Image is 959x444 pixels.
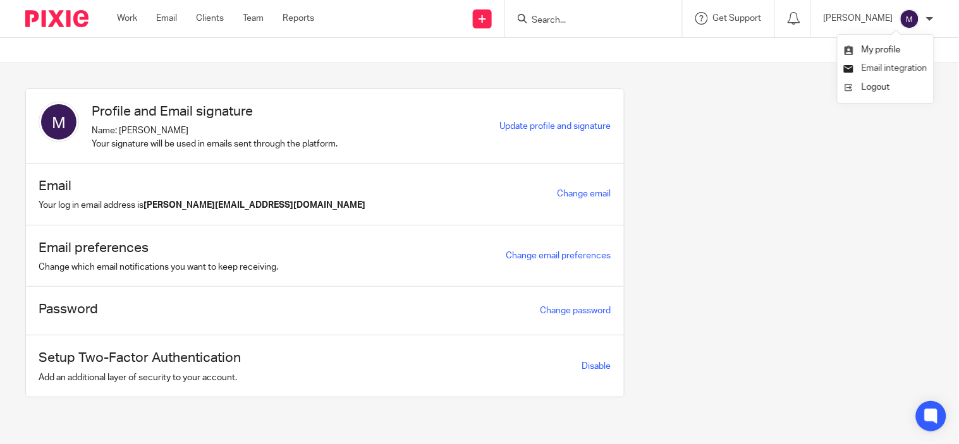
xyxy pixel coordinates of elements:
a: Work [117,12,137,25]
h1: Email [39,176,365,196]
p: Your log in email address is [39,199,365,212]
a: Clients [196,12,224,25]
a: Update profile and signature [500,122,611,131]
a: Change email preferences [506,251,611,260]
p: [PERSON_NAME] [824,12,893,25]
p: Add an additional layer of security to your account. [39,371,241,384]
a: Team [243,12,264,25]
input: Search [530,15,644,27]
a: Disable [582,362,611,371]
a: Change password [541,306,611,315]
span: Get Support [713,14,762,23]
a: Change email [558,189,611,198]
h1: Email preferences [39,238,278,258]
a: Email integration [844,64,927,73]
p: Change which email notifications you want to keep receiving. [39,261,278,273]
span: Logout [862,83,890,92]
span: Email integration [862,64,927,73]
a: My profile [844,45,901,54]
span: My profile [862,45,901,54]
img: svg%3E [39,102,79,142]
p: Name: [PERSON_NAME] Your signature will be used in emails sent through the platform. [92,124,338,150]
a: Reports [283,12,314,25]
img: Pixie [25,10,89,27]
a: Logout [844,78,927,97]
h1: Setup Two-Factor Authentication [39,348,241,368]
img: svg%3E [900,9,920,29]
h1: Password [39,299,98,319]
a: Email [156,12,177,25]
h1: Profile and Email signature [92,102,338,121]
b: [PERSON_NAME][EMAIL_ADDRESS][DOMAIN_NAME] [144,201,365,210]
